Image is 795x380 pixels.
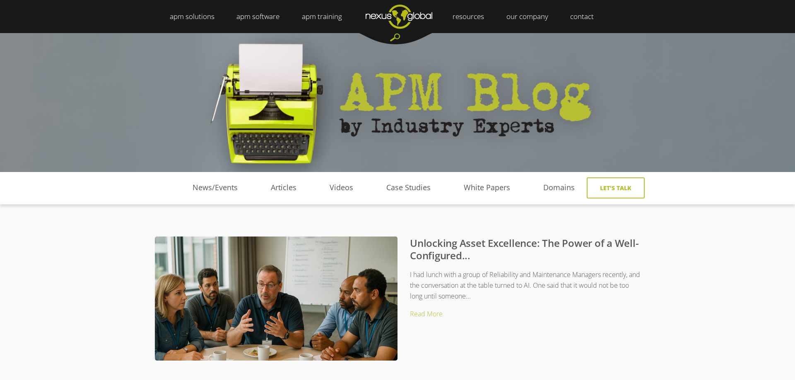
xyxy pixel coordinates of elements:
p: I had lunch with a group of Reliability and Maintenance Managers recently, and the conversation a... [171,269,640,302]
a: Articles [254,182,313,194]
a: Unlocking Asset Excellence: The Power of a Well-Configured... [410,236,638,262]
a: Videos [313,182,370,194]
a: Let's Talk [587,177,645,198]
a: Domains [527,182,591,194]
a: Read More [410,309,443,318]
a: Case Studies [370,182,447,194]
div: Navigation Menu [163,172,591,208]
a: News/Events [176,182,254,194]
a: White Papers [447,182,527,194]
